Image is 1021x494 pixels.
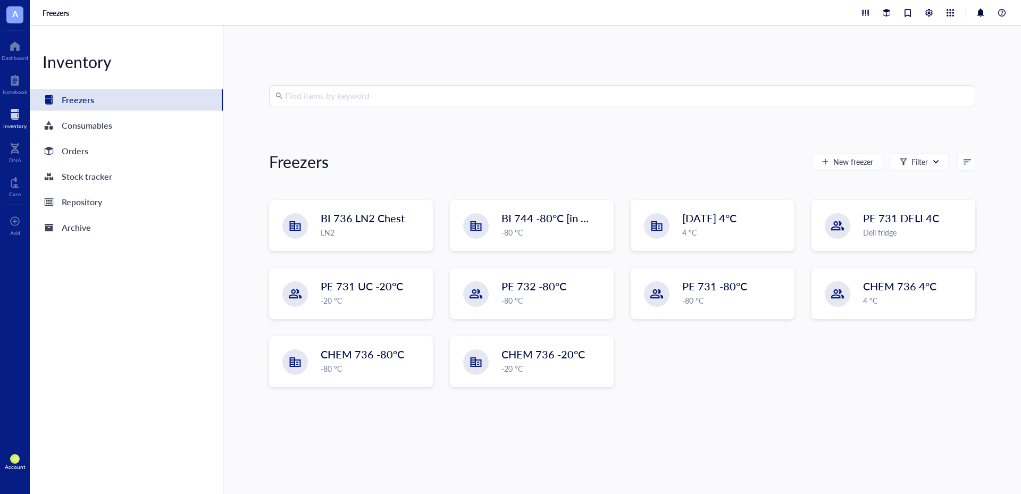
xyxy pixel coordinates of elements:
span: BI 744 -80°C [in vivo] [501,211,602,225]
div: Inventory [30,51,223,72]
div: -80 °C [501,295,607,306]
div: Inventory [3,123,27,129]
span: CHEM 736 4°C [863,279,936,294]
a: Notebook [3,72,27,95]
a: Inventory [3,106,27,129]
div: -80 °C [682,295,788,306]
span: PE 732 -80°C [501,279,566,294]
div: LN2 [321,227,426,238]
div: 4 °C [863,295,968,306]
span: BI 736 LN2 Chest [321,211,405,225]
span: GB [12,457,17,462]
div: DNA [9,157,21,163]
a: Freezers [43,8,71,18]
span: PE 731 DELI 4C [863,211,939,225]
div: Freezers [269,151,329,172]
div: -80 °C [321,363,426,374]
div: Orders [62,144,88,158]
div: -20 °C [501,363,607,374]
div: 4 °C [682,227,788,238]
a: Repository [30,191,223,213]
a: Stock tracker [30,166,223,187]
div: -20 °C [321,295,426,306]
div: Repository [62,195,102,210]
span: [DATE] 4°C [682,211,737,225]
div: Notebook [3,89,27,95]
a: DNA [9,140,21,163]
span: New freezer [833,157,873,166]
a: Freezers [30,89,223,111]
div: Stock tracker [62,169,112,184]
a: Archive [30,217,223,238]
div: Freezers [62,93,94,107]
a: Orders [30,140,223,162]
a: Consumables [30,115,223,136]
span: A [12,7,18,20]
button: New freezer [813,153,882,170]
span: CHEM 736 -80°C [321,347,404,362]
div: -80 °C [501,227,607,238]
a: Core [9,174,21,197]
div: Core [9,191,21,197]
a: Dashboard [2,38,28,61]
span: PE 731 UC -20°C [321,279,403,294]
div: Add [10,230,20,236]
div: Account [5,464,26,470]
span: PE 731 -80°C [682,279,747,294]
div: Dashboard [2,55,28,61]
span: CHEM 736 -20°C [501,347,585,362]
div: Archive [62,220,91,235]
div: Consumables [62,118,112,133]
div: Filter [911,156,928,168]
div: Deli fridge [863,227,968,238]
